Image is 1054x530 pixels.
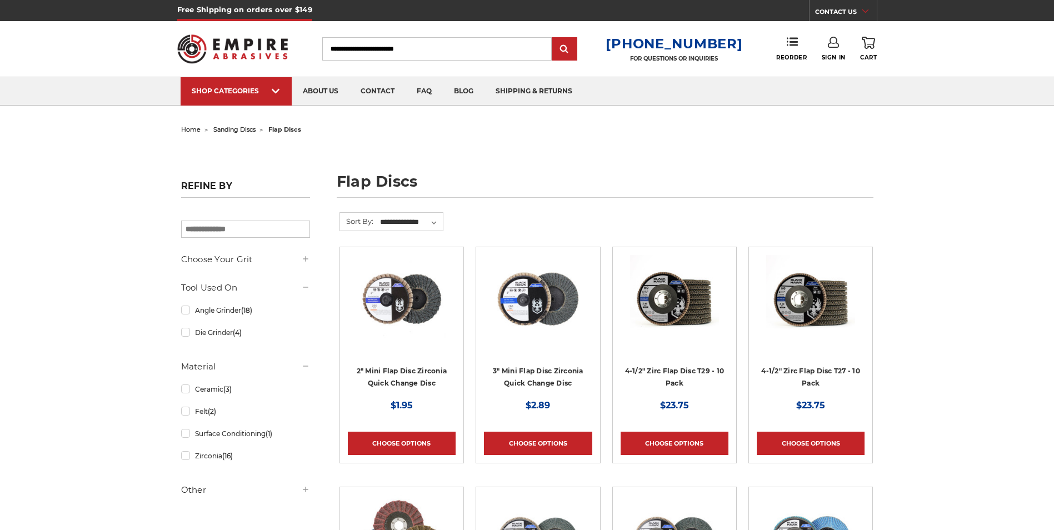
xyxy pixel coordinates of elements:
[815,6,877,21] a: CONTACT US
[241,306,252,314] span: (18)
[181,483,310,497] h5: Other
[757,255,865,363] a: Black Hawk 4-1/2" x 7/8" Flap Disc Type 27 - 10 Pack
[222,452,233,460] span: (16)
[340,213,373,229] label: Sort By:
[233,328,242,337] span: (4)
[860,37,877,61] a: Cart
[776,54,807,61] span: Reorder
[181,424,310,443] a: Surface Conditioning
[378,214,443,231] select: Sort By:
[621,255,728,363] a: 4.5" Black Hawk Zirconia Flap Disc 10 Pack
[621,432,728,455] a: Choose Options
[181,446,310,466] a: Zirconia
[660,400,689,411] span: $23.75
[181,323,310,342] a: Die Grinder
[606,55,742,62] p: FOR QUESTIONS OR INQUIRIES
[348,432,456,455] a: Choose Options
[406,77,443,106] a: faq
[484,77,583,106] a: shipping & returns
[443,77,484,106] a: blog
[484,432,592,455] a: Choose Options
[213,126,256,133] a: sanding discs
[493,367,583,388] a: 3" Mini Flap Disc Zirconia Quick Change Disc
[292,77,349,106] a: about us
[630,255,719,344] img: 4.5" Black Hawk Zirconia Flap Disc 10 Pack
[796,400,825,411] span: $23.75
[177,27,288,71] img: Empire Abrasives
[757,432,865,455] a: Choose Options
[268,126,301,133] span: flap discs
[337,174,873,198] h1: flap discs
[766,255,855,344] img: Black Hawk 4-1/2" x 7/8" Flap Disc Type 27 - 10 Pack
[223,385,232,393] span: (3)
[208,407,216,416] span: (2)
[181,253,310,266] h5: Choose Your Grit
[181,402,310,421] a: Felt
[357,255,446,344] img: Black Hawk Abrasives 2-inch Zirconia Flap Disc with 60 Grit Zirconia for Smooth Finishing
[192,87,281,95] div: SHOP CATEGORIES
[493,255,582,344] img: BHA 3" Quick Change 60 Grit Flap Disc for Fine Grinding and Finishing
[625,367,725,388] a: 4-1/2" Zirc Flap Disc T29 - 10 Pack
[526,400,550,411] span: $2.89
[860,54,877,61] span: Cart
[822,54,846,61] span: Sign In
[181,181,310,198] h5: Refine by
[391,400,413,411] span: $1.95
[181,281,310,294] h5: Tool Used On
[266,429,272,438] span: (1)
[348,255,456,363] a: Black Hawk Abrasives 2-inch Zirconia Flap Disc with 60 Grit Zirconia for Smooth Finishing
[181,379,310,399] a: Ceramic
[181,126,201,133] a: home
[761,367,860,388] a: 4-1/2" Zirc Flap Disc T27 - 10 Pack
[553,38,576,61] input: Submit
[349,77,406,106] a: contact
[181,360,310,373] h5: Material
[606,36,742,52] a: [PHONE_NUMBER]
[357,367,447,388] a: 2" Mini Flap Disc Zirconia Quick Change Disc
[181,301,310,320] a: Angle Grinder
[776,37,807,61] a: Reorder
[484,255,592,363] a: BHA 3" Quick Change 60 Grit Flap Disc for Fine Grinding and Finishing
